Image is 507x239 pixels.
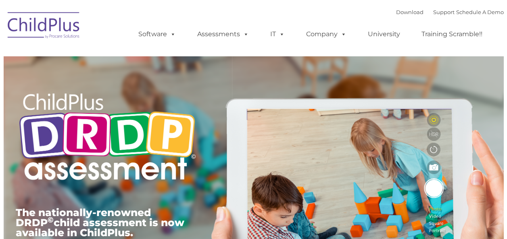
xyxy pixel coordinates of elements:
font: | [396,9,504,15]
sup: © [48,215,54,225]
img: Copyright - DRDP Logo Light [16,82,199,194]
span: The nationally-renowned DRDP child assessment is now available in ChildPlus. [16,206,184,239]
a: Support [433,9,455,15]
a: Training Scramble!! [413,26,490,42]
a: Software [130,26,184,42]
img: ChildPlus by Procare Solutions [4,6,84,47]
a: University [360,26,408,42]
a: Assessments [189,26,257,42]
a: Download [396,9,424,15]
a: IT [262,26,293,42]
a: Schedule A Demo [456,9,504,15]
a: Company [298,26,355,42]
